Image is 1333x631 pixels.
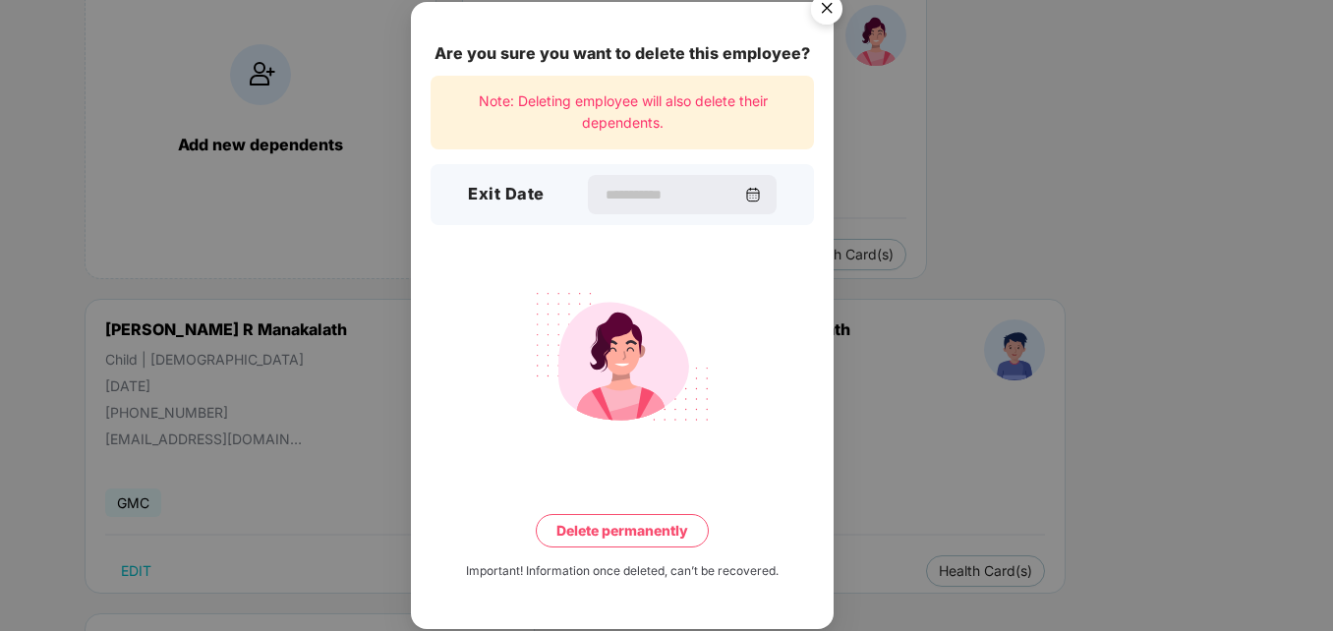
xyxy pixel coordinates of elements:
div: Important! Information once deleted, can’t be recovered. [466,561,779,580]
div: Are you sure you want to delete this employee? [431,41,814,66]
div: Note: Deleting employee will also delete their dependents. [431,76,814,149]
img: svg+xml;base64,PHN2ZyB4bWxucz0iaHR0cDovL3d3dy53My5vcmcvMjAwMC9zdmciIHdpZHRoPSIyMjQiIGhlaWdodD0iMT... [512,279,732,432]
h3: Exit Date [468,182,545,207]
img: svg+xml;base64,PHN2ZyBpZD0iQ2FsZW5kYXItMzJ4MzIiIHhtbG5zPSJodHRwOi8vd3d3LnczLm9yZy8yMDAwL3N2ZyIgd2... [745,187,761,202]
button: Delete permanently [536,513,709,546]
